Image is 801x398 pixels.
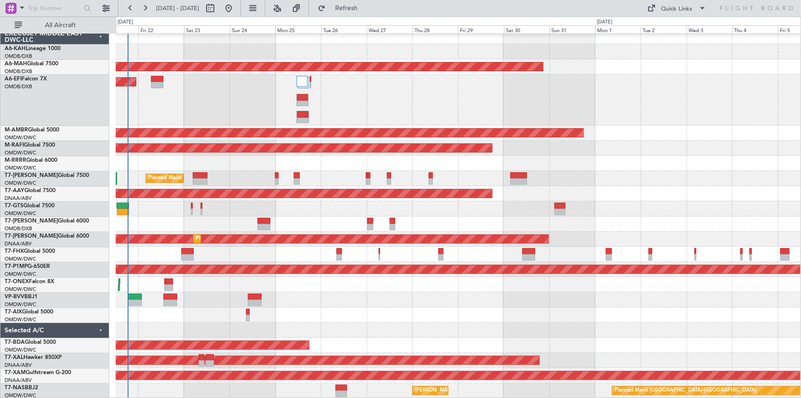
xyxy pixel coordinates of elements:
a: M-AMBRGlobal 5000 [5,127,59,133]
a: OMDW/DWC [5,180,36,187]
a: OMDB/DXB [5,83,32,90]
div: Mon 1 [595,25,641,34]
span: A6-MAH [5,61,27,67]
span: M-RRRR [5,158,26,163]
a: T7-GTSGlobal 7500 [5,203,55,209]
div: Sat 23 [184,25,230,34]
a: A6-EFIFalcon 7X [5,76,47,82]
a: T7-XAMGulfstream G-200 [5,370,71,375]
span: All Aircraft [24,22,97,28]
span: T7-FHX [5,249,24,254]
a: OMDW/DWC [5,347,36,353]
a: DNAA/ABV [5,195,32,202]
button: Refresh [314,1,369,16]
a: OMDW/DWC [5,271,36,278]
span: A6-KAH [5,46,26,51]
div: Wed 3 [687,25,733,34]
span: T7-GTS [5,203,23,209]
span: T7-[PERSON_NAME] [5,173,58,178]
a: OMDW/DWC [5,149,36,156]
a: T7-AAYGlobal 7500 [5,188,56,193]
a: VP-BVVBBJ1 [5,294,38,300]
span: T7-ONEX [5,279,29,284]
div: Wed 27 [367,25,413,34]
div: Tue 26 [321,25,367,34]
div: Sun 24 [230,25,276,34]
span: A6-EFI [5,76,22,82]
span: T7-AAY [5,188,24,193]
div: [DATE] [118,18,133,26]
a: M-RAFIGlobal 7500 [5,142,55,148]
span: M-AMBR [5,127,28,133]
span: T7-XAL [5,355,23,360]
span: [DATE] - [DATE] [156,4,199,12]
a: DNAA/ABV [5,240,32,247]
div: Fri 29 [458,25,504,34]
div: [DATE] [597,18,612,26]
input: Trip Number [28,1,81,15]
a: A6-KAHLineage 1000 [5,46,61,51]
a: T7-P1MPG-650ER [5,264,50,269]
span: T7-[PERSON_NAME] [5,218,58,224]
span: VP-BVV [5,294,24,300]
div: Sat 30 [504,25,550,34]
a: OMDW/DWC [5,165,36,171]
div: Tue 2 [641,25,687,34]
span: Refresh [327,5,366,11]
div: Mon 25 [275,25,321,34]
div: Planned Maint Dubai (Al Maktoum Intl) [196,232,286,246]
span: T7-P1MP [5,264,28,269]
div: Planned Maint Dubai (Al Maktoum Intl) [148,171,239,185]
span: T7-AIX [5,309,22,315]
div: Fri 22 [139,25,185,34]
span: T7-NAS [5,385,25,391]
a: T7-[PERSON_NAME]Global 6000 [5,218,89,224]
a: OMDB/DXB [5,225,32,232]
a: T7-ONEXFalcon 8X [5,279,54,284]
a: T7-[PERSON_NAME]Global 6000 [5,233,89,239]
div: Planned Maint [GEOGRAPHIC_DATA]-[GEOGRAPHIC_DATA] [615,384,756,398]
a: A6-MAHGlobal 7500 [5,61,58,67]
a: T7-BDAGlobal 5000 [5,340,56,345]
span: T7-[PERSON_NAME] [5,233,58,239]
button: Quick Links [643,1,711,16]
div: Quick Links [661,5,693,14]
a: T7-NASBBJ2 [5,385,38,391]
button: All Aircraft [10,18,100,33]
span: M-RAFI [5,142,24,148]
a: OMDW/DWC [5,210,36,217]
a: M-RRRRGlobal 6000 [5,158,57,163]
a: T7-XALHawker 850XP [5,355,62,360]
a: OMDW/DWC [5,286,36,293]
a: OMDW/DWC [5,316,36,323]
a: OMDB/DXB [5,68,32,75]
a: T7-[PERSON_NAME]Global 7500 [5,173,89,178]
a: OMDW/DWC [5,256,36,262]
a: T7-FHXGlobal 5000 [5,249,55,254]
a: OMDW/DWC [5,134,36,141]
a: T7-AIXGlobal 5000 [5,309,53,315]
a: DNAA/ABV [5,377,32,384]
div: Thu 4 [733,25,779,34]
a: OMDB/DXB [5,53,32,60]
a: DNAA/ABV [5,362,32,369]
a: OMDW/DWC [5,301,36,308]
div: Sun 31 [549,25,595,34]
span: T7-XAM [5,370,26,375]
div: Thu 28 [413,25,459,34]
div: [PERSON_NAME] ([PERSON_NAME] Intl) [415,384,511,398]
span: T7-BDA [5,340,25,345]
